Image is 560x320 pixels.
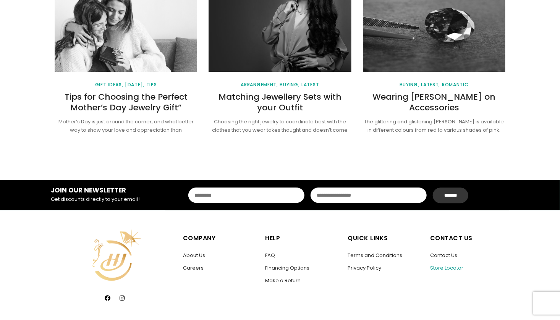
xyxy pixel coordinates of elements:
h5: Help [265,233,340,244]
a: Latest [421,82,440,87]
a: Contact Us [430,252,457,259]
a: Gift Ideas [95,82,123,87]
a: Tips for Choosing the Perfect Mother’s Day Jewelry Gift” [65,91,188,114]
strong: JOIN OUR NEWSLETTER [51,186,126,195]
a: Privacy Policy [348,264,381,272]
img: HJiconWeb-05 [85,225,145,286]
h5: Contact Us [430,233,505,244]
a: Wearing [PERSON_NAME] on Accessories [372,91,495,114]
a: [DATE] [125,82,144,87]
a: buying [280,82,300,87]
a: Make a Return [265,277,301,284]
p: Get discounts directly to your email ! [51,195,155,204]
a: Tips [146,82,157,87]
a: Romantic [442,82,469,87]
a: arrangement [241,82,278,87]
a: buying [400,82,419,87]
a: Financing Options [265,264,310,272]
a: About Us [183,252,205,259]
h5: Quick Links [348,233,422,244]
a: Terms and Conditions [348,252,402,259]
a: Careers [183,264,204,272]
p: Mother’s Day is just around the corner, and what better way to show your love and appreciation than [55,118,197,135]
a: Matching Jewellery Sets with your Outfit [218,91,342,114]
p: The glittering and glistening [PERSON_NAME] is available in different colours from red to various... [363,118,505,135]
a: Latest [301,82,319,87]
h5: Company [183,233,258,244]
p: Choosing the right jewelry to coordinate best with the clothes that you wear takes thought and do... [209,118,351,135]
a: FAQ [265,252,275,259]
a: Store Locator [430,264,463,272]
